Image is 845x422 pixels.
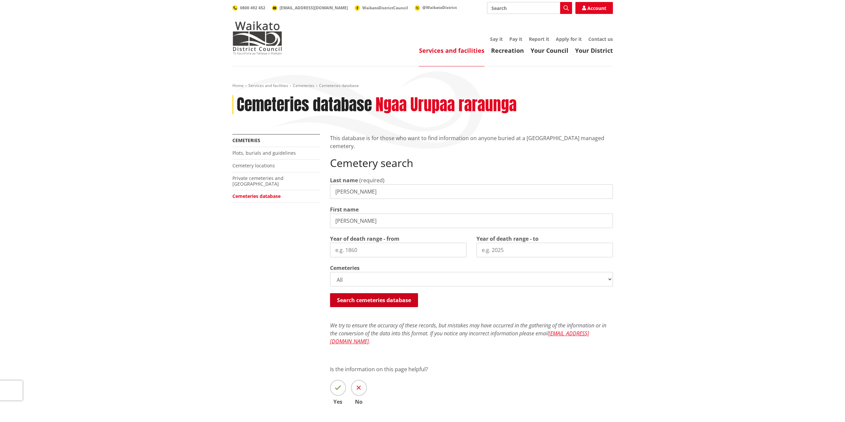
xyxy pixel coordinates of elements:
span: [EMAIL_ADDRESS][DOMAIN_NAME] [280,5,348,11]
input: e.g. John [330,213,613,228]
a: Cemeteries [232,137,260,143]
span: Cemeteries database [319,83,359,88]
input: Search input [487,2,572,14]
span: Yes [330,399,346,404]
a: @WaikatoDistrict [415,5,457,10]
iframe: Messenger Launcher [814,394,838,418]
a: Services and facilities [419,46,484,54]
input: e.g. Smith [330,184,613,199]
a: Apply for it [556,36,582,42]
span: @WaikatoDistrict [422,5,457,10]
label: Year of death range - from [330,235,399,243]
h2: Ngaa Urupaa raraunga [376,95,517,115]
label: Year of death range - to [476,235,539,243]
a: Private cemeteries and [GEOGRAPHIC_DATA] [232,175,284,187]
a: Home [232,83,244,88]
a: [EMAIL_ADDRESS][DOMAIN_NAME] [330,330,589,345]
label: Cemeteries [330,264,360,272]
input: e.g. 1860 [330,243,466,257]
nav: breadcrumb [232,83,613,89]
span: No [351,399,367,404]
a: Your District [575,46,613,54]
label: First name [330,206,359,213]
p: This database is for those who want to find information on anyone buried at a [GEOGRAPHIC_DATA] m... [330,134,613,150]
a: Your Council [531,46,568,54]
a: Pay it [509,36,522,42]
a: Account [575,2,613,14]
a: Report it [529,36,549,42]
a: Cemetery locations [232,162,275,169]
a: [EMAIL_ADDRESS][DOMAIN_NAME] [272,5,348,11]
a: Cemeteries database [232,193,281,199]
a: Plots, burials and guidelines [232,150,296,156]
label: Last name [330,176,358,184]
button: Search cemeteries database [330,293,418,307]
h2: Cemetery search [330,157,613,169]
span: WaikatoDistrictCouncil [362,5,408,11]
a: WaikatoDistrictCouncil [355,5,408,11]
span: 0800 492 452 [240,5,265,11]
input: e.g. 2025 [476,243,613,257]
a: Cemeteries [293,83,314,88]
em: We try to ensure the accuracy of these records, but mistakes may have occurred in the gathering o... [330,322,606,345]
a: 0800 492 452 [232,5,265,11]
img: Waikato District Council - Te Kaunihera aa Takiwaa o Waikato [232,21,282,54]
a: Contact us [588,36,613,42]
a: Services and facilities [248,83,288,88]
h1: Cemeteries database [237,95,372,115]
span: (required) [359,177,384,184]
p: Is the information on this page helpful? [330,365,613,373]
a: Recreation [491,46,524,54]
a: Say it [490,36,503,42]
